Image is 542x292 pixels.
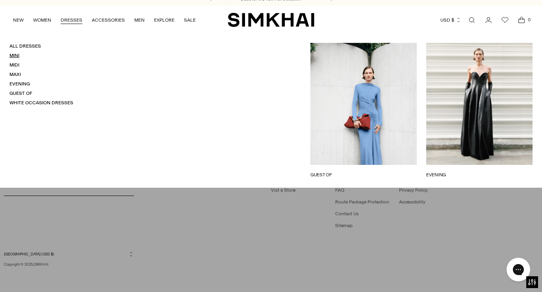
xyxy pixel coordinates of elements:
[514,12,529,28] a: Open cart modal
[440,11,461,29] button: USD $
[92,11,125,29] a: ACCESSORIES
[134,11,145,29] a: MEN
[228,12,314,28] a: SIMKHAI
[503,255,534,284] iframe: Gorgias live chat messenger
[61,11,82,29] a: DRESSES
[33,11,51,29] a: WOMEN
[184,11,196,29] a: SALE
[154,11,174,29] a: EXPLORE
[525,16,533,23] span: 0
[464,12,480,28] a: Open search modal
[13,11,24,29] a: NEW
[497,12,513,28] a: Wishlist
[481,12,496,28] a: Go to the account page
